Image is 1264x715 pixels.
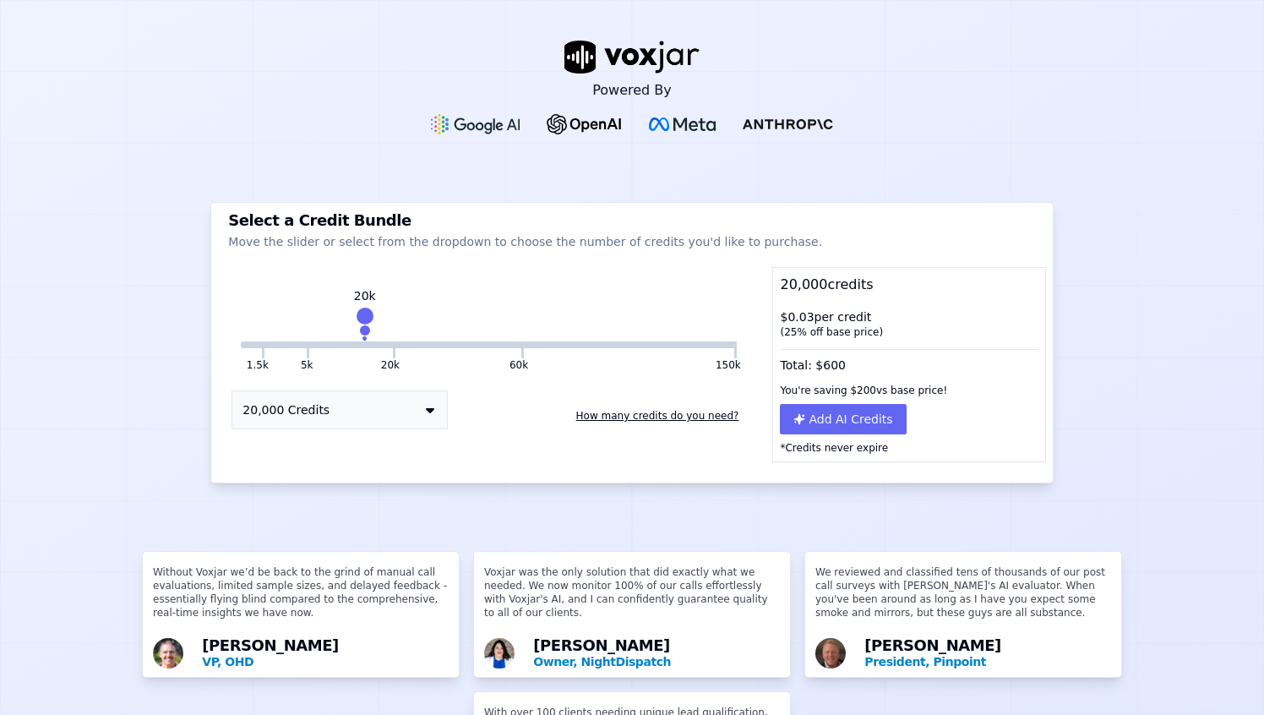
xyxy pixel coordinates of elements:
div: [PERSON_NAME] [864,638,1111,670]
button: 60k [509,358,528,372]
div: Total: $ 600 [773,346,1044,377]
button: 150k [716,358,741,372]
p: President, Pinpoint [864,653,1111,670]
div: 20k [354,287,376,304]
img: Google gemini Logo [431,114,520,134]
button: 20k [309,341,393,348]
button: 5k [264,341,307,348]
div: [PERSON_NAME] [202,638,449,670]
button: 20,000 Credits [232,390,448,429]
button: 150k [524,341,734,348]
p: Voxjar was the only solution that did exactly what we needed. We now monitor 100% of our calls ef... [484,565,780,633]
button: How many credits do you need? [569,402,746,429]
div: $ 0.03 per credit [773,302,1044,346]
button: 1.5k [247,358,269,372]
button: 5k [301,358,313,372]
button: 1.5k [241,341,262,348]
img: Avatar [815,638,846,669]
div: [PERSON_NAME] [533,638,780,670]
button: 20k [381,358,400,372]
p: Owner, NightDispatch [533,653,780,670]
button: Add AI Credits [780,404,906,434]
p: Move the slider or select from the dropdown to choose the number of credits you'd like to purchase. [228,233,1035,250]
p: *Credits never expire [773,434,1044,461]
h3: Select a Credit Bundle [228,213,1035,228]
div: ( 25 % off base price) [780,325,1038,339]
img: OpenAI Logo [547,114,622,134]
p: We reviewed and classified tens of thousands of our post call surveys with [PERSON_NAME]'s AI eva... [815,565,1111,633]
p: Powered By [592,80,672,101]
div: 20,000 credits [773,268,1044,302]
button: 60k [395,341,521,348]
p: Without Voxjar we’d be back to the grind of manual call evaluations, limited sample sizes, and de... [153,565,449,633]
p: VP, OHD [202,653,449,670]
img: Meta Logo [649,117,716,131]
img: Avatar [484,638,515,669]
img: Avatar [153,638,183,669]
img: voxjar logo [564,41,700,74]
div: You're saving $ 200 vs base price! [773,377,1044,404]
